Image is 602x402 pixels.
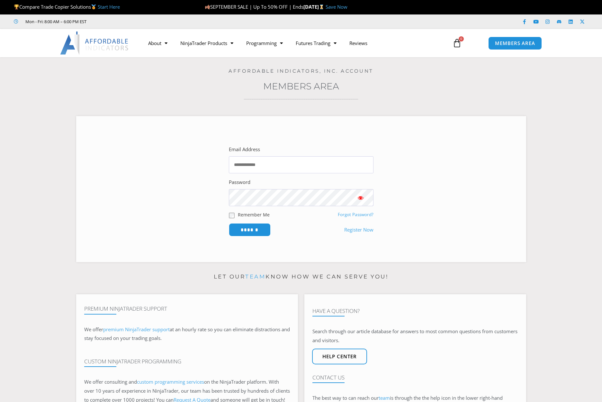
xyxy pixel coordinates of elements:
a: Start Here [98,4,120,10]
a: Forgot Password? [338,212,373,217]
p: Search through our article database for answers to most common questions from customers and visit... [312,327,518,345]
span: MEMBERS AREA [495,41,535,46]
img: 🍂 [205,5,210,9]
a: 0 [443,34,471,52]
iframe: Customer reviews powered by Trustpilot [95,18,192,25]
h4: Premium NinjaTrader Support [84,306,290,312]
span: at an hourly rate so you can eliminate distractions and stay focused on your trading goals. [84,326,290,342]
a: custom programming services [137,379,204,385]
a: Register Now [344,225,373,234]
a: Help center [312,349,367,364]
h4: Have A Question? [312,308,518,314]
a: Affordable Indicators, Inc. Account [229,68,373,74]
h4: Custom NinjaTrader Programming [84,358,290,365]
a: Members Area [263,81,339,92]
a: Programming [240,36,289,50]
img: 🥇 [91,5,96,9]
span: We offer consulting and [84,379,204,385]
img: ⌛ [319,5,324,9]
span: We offer [84,326,103,333]
span: SEPTEMBER SALE | Up To 50% OFF | Ends [205,4,303,10]
img: LogoAI | Affordable Indicators – NinjaTrader [60,32,129,55]
label: Remember Me [238,211,270,218]
a: Reviews [343,36,374,50]
a: team [245,273,265,280]
label: Password [229,178,250,187]
a: Save Now [326,4,347,10]
span: Mon - Fri: 8:00 AM – 6:00 PM EST [24,18,86,25]
span: Help center [322,354,357,359]
button: Show password [348,189,373,206]
a: team [379,395,390,401]
img: 🏆 [14,5,19,9]
span: Compare Trade Copier Solutions [14,4,120,10]
label: Email Address [229,145,260,154]
a: Futures Trading [289,36,343,50]
strong: [DATE] [303,4,326,10]
a: MEMBERS AREA [488,37,542,50]
a: About [142,36,174,50]
span: 0 [459,36,464,41]
a: NinjaTrader Products [174,36,240,50]
h4: Contact Us [312,374,518,381]
nav: Menu [142,36,445,50]
p: Let our know how we can serve you! [76,272,526,282]
a: premium NinjaTrader support [103,326,170,333]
